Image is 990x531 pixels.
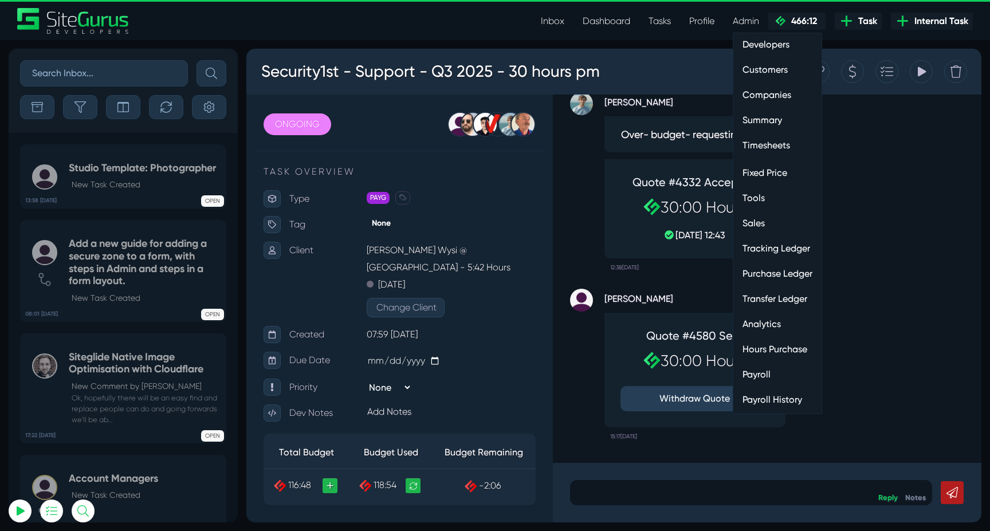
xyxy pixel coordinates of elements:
p: Priority [43,330,120,347]
span: PAYG [120,143,143,155]
img: Sitegurus Logo [17,8,129,34]
p: Tag [43,167,120,184]
h2: 30:00 Hours [374,150,523,168]
span: OPEN [201,195,224,207]
p: Client [43,193,120,210]
a: Admin [724,10,768,33]
small: 15:17[DATE] [364,379,391,397]
a: Sales [733,212,822,235]
a: Profile [680,10,724,33]
div: View Tracking Items [663,11,686,34]
a: SiteGurus [17,8,129,34]
h5: Account Managers [69,473,158,485]
a: Tools [733,187,822,210]
h3: Security1st - Support - Q3 2025 - 30 hours pm [14,8,354,38]
div: Copy this Task URL [560,11,583,34]
h5: Studio Template: Photographer [69,162,216,175]
b: 08:01 [DATE] [25,310,58,318]
button: Change Client [120,249,198,269]
a: Payroll History [733,388,822,411]
a: 17:22 [DATE] Siteglide Native Image Optimisation with CloudflareNew Comment by [PERSON_NAME] Ok, ... [20,333,226,443]
p: [DATE] [132,227,159,245]
p: Created [43,277,120,294]
div: Add Notes [117,353,292,373]
span: 118:54 [127,431,150,442]
a: Payroll [733,363,822,386]
a: Reply [632,445,651,453]
span: OPEN [201,309,224,320]
p: 07:59 [DATE] [120,277,289,294]
p: [DATE] 12:43 [374,180,523,194]
strong: [PERSON_NAME] [358,240,539,257]
a: 08:01 [DATE] Add a new guide for adding a secure zone to a form, with steps in Admin and steps in... [20,220,226,321]
a: Timesheets [733,134,822,157]
h4: Quote #4580 Sent [374,280,523,294]
a: Task [835,13,882,30]
th: Total Budget [17,388,103,420]
div: Add to Task Drawer [629,11,652,34]
p: Dev Notes [43,356,120,373]
a: Summary [733,109,822,132]
span: Over- budget- requesting more [368,78,529,93]
input: Email [37,135,163,160]
b: 17:22 [DATE] [25,431,56,440]
p: New Task Created [72,489,158,501]
a: Notes [659,445,679,453]
p: Due Date [43,303,120,320]
a: Inbox [532,10,573,33]
a: Analytics [733,313,822,336]
a: Customers [733,58,822,81]
button: Log In [37,202,163,226]
a: + [76,430,91,445]
small: Ok, hopefully there will be an easy find and replace people can do and going forwards we'll be ab... [69,392,220,426]
span: OPEN [201,430,224,442]
p: [PERSON_NAME] Wysi @ [GEOGRAPHIC_DATA] - 5:42 Hours [120,193,289,227]
p: New Task Created [72,292,220,304]
a: Tasks [639,10,680,33]
a: Developers [733,33,822,56]
span: -2:06 [233,431,255,442]
p: TASK OVERVIEW [17,116,289,130]
a: Transfer Ledger [733,288,822,310]
a: 13:58 [DATE] Studio Template: PhotographerNew Task Created OPEN [20,144,226,209]
th: Budget Used [103,388,186,420]
a: Companies [733,84,822,107]
a: Hours Purchase [733,338,822,361]
button: Withdraw Quote [374,337,523,363]
th: Budget Remaining [186,388,289,420]
h2: 30:00 Hours [374,303,523,321]
a: Purchase Ledger [733,262,822,285]
strong: [PERSON_NAME] [358,44,539,61]
h4: Quote #4332 Accepted [374,127,523,140]
a: Tracking Ledger [733,237,822,260]
h5: Add a new guide for adding a secure zone to a form, with steps in Admin and steps in a form layout. [69,238,220,287]
div: Delete Task [698,11,721,34]
span: Task [854,14,877,28]
span: 466:12 [787,15,817,26]
a: Recalculate Budget Used [159,430,174,445]
input: Search Inbox... [20,60,188,86]
h5: Siteglide Native Image Optimisation with Cloudflare [69,351,220,376]
a: ONGOING [17,65,85,86]
div: Standard [485,14,514,32]
small: 12:38[DATE] [364,210,392,228]
div: Create a Quote [595,11,618,34]
a: Dashboard [573,10,639,33]
div: Duplicate this Task [526,11,549,34]
p: New Comment by [PERSON_NAME] [72,380,220,392]
span: 116:48 [42,431,65,442]
a: Fixed Price [733,162,822,184]
a: 466:12 [768,13,826,30]
b: 13:58 [DATE] [25,196,57,205]
span: None [120,168,150,180]
p: Type [43,141,120,159]
a: Internal Task [891,13,973,30]
span: Internal Task [910,14,968,28]
p: New Task Created [72,179,216,191]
